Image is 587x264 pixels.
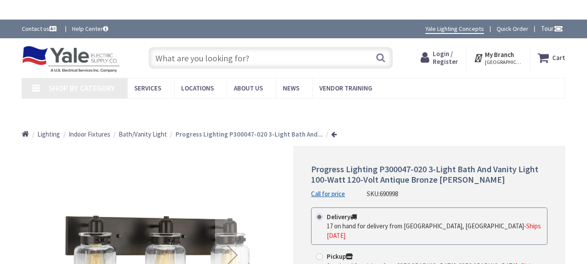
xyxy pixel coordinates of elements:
span: Login / Register [433,50,458,66]
a: Lighting [37,130,60,139]
strong: Cart [552,50,565,66]
span: Tour [541,24,563,33]
span: Indoor Fixtures [69,130,110,138]
img: Yale Electric Supply Co. [22,46,120,73]
span: Bath/Vanity Light [119,130,167,138]
a: Indoor Fixtures [69,130,110,139]
span: Vendor Training [319,84,372,92]
a: Call for price [311,189,345,198]
a: Quick Order [497,24,528,33]
span: Shop By Category [49,83,115,93]
span: 17 on hand for delivery from [GEOGRAPHIC_DATA], [GEOGRAPHIC_DATA] [327,222,524,230]
span: 690998 [380,190,398,198]
a: Cart [537,50,565,66]
strong: Delivery [327,213,357,221]
span: News [283,84,299,92]
div: SKU: [367,189,398,198]
div: My Branch [GEOGRAPHIC_DATA], [GEOGRAPHIC_DATA] [474,50,522,66]
strong: Progress Lighting P300047-020 3-Light Bath And... [176,130,323,138]
a: Bath/Vanity Light [119,130,167,139]
strong: Pickup [327,252,353,261]
span: About Us [234,84,263,92]
span: Services [134,84,161,92]
span: Ships [DATE] [327,222,541,239]
a: Help Center [72,24,108,33]
input: What are you looking for? [149,47,393,69]
span: Locations [181,84,214,92]
a: Login / Register [421,50,458,66]
div: - [327,221,543,240]
a: Yale Lighting Concepts [425,24,484,34]
span: [GEOGRAPHIC_DATA], [GEOGRAPHIC_DATA] [485,59,522,66]
a: Contact us [22,24,58,33]
span: Progress Lighting P300047-020 3-Light Bath And Vanity Light 100-Watt 120-Volt Antique Bronze [PER... [311,164,538,185]
span: Lighting [37,130,60,138]
strong: My Branch [485,50,514,59]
